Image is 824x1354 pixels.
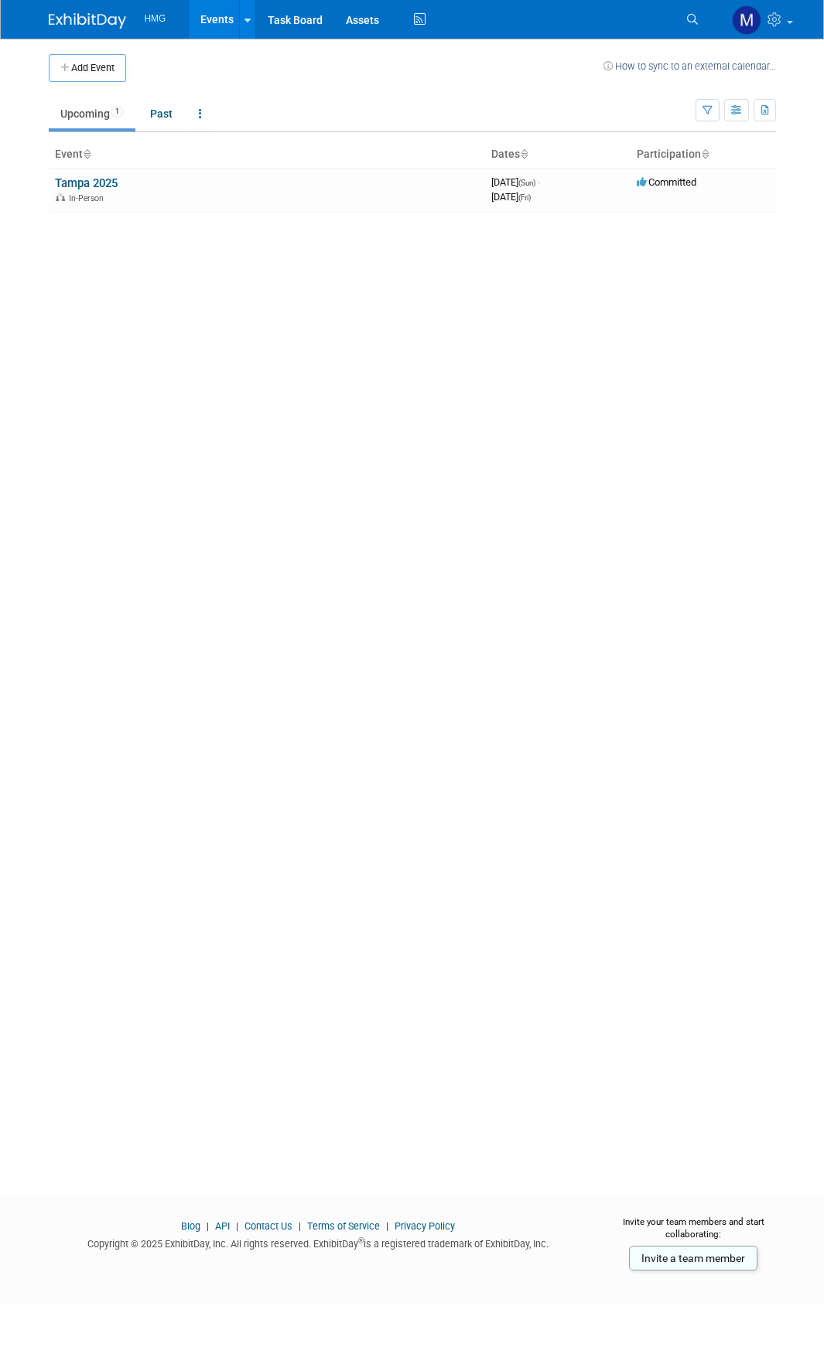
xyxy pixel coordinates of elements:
[395,1220,455,1232] a: Privacy Policy
[49,142,485,168] th: Event
[491,176,540,188] span: [DATE]
[181,1220,200,1232] a: Blog
[138,99,184,128] a: Past
[520,148,528,160] a: Sort by Start Date
[701,148,709,160] a: Sort by Participation Type
[603,60,776,72] a: How to sync to an external calendar...
[49,1233,589,1251] div: Copyright © 2025 ExhibitDay, Inc. All rights reserved. ExhibitDay is a registered trademark of Ex...
[232,1220,242,1232] span: |
[631,142,776,168] th: Participation
[629,1246,757,1270] a: Invite a team member
[69,193,108,203] span: In-Person
[145,13,166,24] span: HMG
[111,106,124,118] span: 1
[732,5,761,35] img: Marinah Inman
[49,99,135,128] a: Upcoming1
[244,1220,292,1232] a: Contact Us
[491,191,531,203] span: [DATE]
[518,193,531,202] span: (Fri)
[49,13,126,29] img: ExhibitDay
[56,193,65,201] img: In-Person Event
[83,148,91,160] a: Sort by Event Name
[55,176,118,190] a: Tampa 2025
[215,1220,230,1232] a: API
[518,179,535,187] span: (Sun)
[485,142,631,168] th: Dates
[611,1216,776,1251] div: Invite your team members and start collaborating:
[203,1220,213,1232] span: |
[307,1220,380,1232] a: Terms of Service
[382,1220,392,1232] span: |
[295,1220,305,1232] span: |
[358,1236,364,1245] sup: ®
[538,176,540,188] span: -
[637,176,696,188] span: Committed
[49,54,126,82] button: Add Event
